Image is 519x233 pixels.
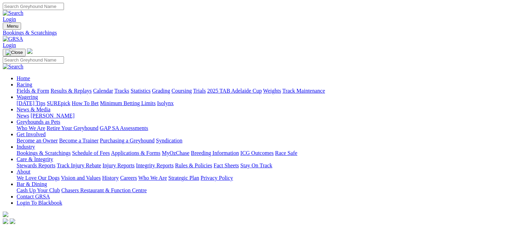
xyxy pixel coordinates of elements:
a: Bar & Dining [17,181,47,187]
a: Careers [120,175,137,181]
a: Grading [152,88,170,94]
a: Get Involved [17,131,46,137]
a: Home [17,75,30,81]
div: News & Media [17,113,516,119]
a: Vision and Values [61,175,101,181]
a: Minimum Betting Limits [100,100,156,106]
a: Integrity Reports [136,162,174,168]
a: Bookings & Scratchings [17,150,71,156]
a: How To Bet [72,100,99,106]
a: Login [3,16,16,22]
a: Calendar [93,88,113,94]
div: Care & Integrity [17,162,516,169]
a: Coursing [172,88,192,94]
a: Track Maintenance [282,88,325,94]
div: Greyhounds as Pets [17,125,516,131]
img: Search [3,64,24,70]
img: logo-grsa-white.png [3,212,8,217]
input: Search [3,3,64,10]
a: Fields & Form [17,88,49,94]
a: News [17,113,29,119]
div: About [17,175,516,181]
a: Schedule of Fees [72,150,110,156]
a: [DATE] Tips [17,100,45,106]
img: GRSA [3,36,23,42]
span: Menu [7,24,18,29]
a: Cash Up Your Club [17,187,60,193]
img: facebook.svg [3,218,8,224]
img: logo-grsa-white.png [27,48,33,54]
a: Login To Blackbook [17,200,62,206]
a: ICG Outcomes [240,150,274,156]
a: Become a Trainer [59,138,99,143]
a: About [17,169,30,175]
a: Chasers Restaurant & Function Centre [61,187,147,193]
a: Stewards Reports [17,162,55,168]
a: Breeding Information [191,150,239,156]
div: Wagering [17,100,516,106]
a: Contact GRSA [17,194,50,199]
a: Who We Are [138,175,167,181]
img: Search [3,10,24,16]
a: GAP SA Assessments [100,125,148,131]
a: Race Safe [275,150,297,156]
a: Privacy Policy [201,175,233,181]
a: Login [3,42,16,48]
a: Stay On Track [240,162,272,168]
div: Get Involved [17,138,516,144]
a: We Love Our Dogs [17,175,59,181]
a: Fact Sheets [214,162,239,168]
a: Syndication [156,138,182,143]
a: Weights [263,88,281,94]
div: Industry [17,150,516,156]
a: [PERSON_NAME] [30,113,74,119]
a: Results & Replays [50,88,92,94]
div: Bar & Dining [17,187,516,194]
a: Wagering [17,94,38,100]
a: Injury Reports [102,162,135,168]
a: Purchasing a Greyhound [100,138,155,143]
a: Industry [17,144,35,150]
a: Isolynx [157,100,174,106]
img: twitter.svg [10,218,15,224]
a: Tracks [114,88,129,94]
a: Strategic Plan [168,175,199,181]
a: Statistics [131,88,151,94]
div: Racing [17,88,516,94]
a: Become an Owner [17,138,58,143]
a: Rules & Policies [175,162,212,168]
button: Toggle navigation [3,22,21,30]
a: History [102,175,119,181]
a: MyOzChase [162,150,189,156]
a: News & Media [17,106,50,112]
button: Toggle navigation [3,49,26,56]
a: Who We Are [17,125,45,131]
a: Trials [193,88,206,94]
a: Racing [17,82,32,87]
a: Greyhounds as Pets [17,119,60,125]
img: Close [6,50,23,55]
a: Retire Your Greyhound [47,125,99,131]
a: Applications & Forms [111,150,160,156]
a: Care & Integrity [17,156,53,162]
a: 2025 TAB Adelaide Cup [207,88,262,94]
a: Bookings & Scratchings [3,30,516,36]
a: Track Injury Rebate [57,162,101,168]
input: Search [3,56,64,64]
a: SUREpick [47,100,70,106]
